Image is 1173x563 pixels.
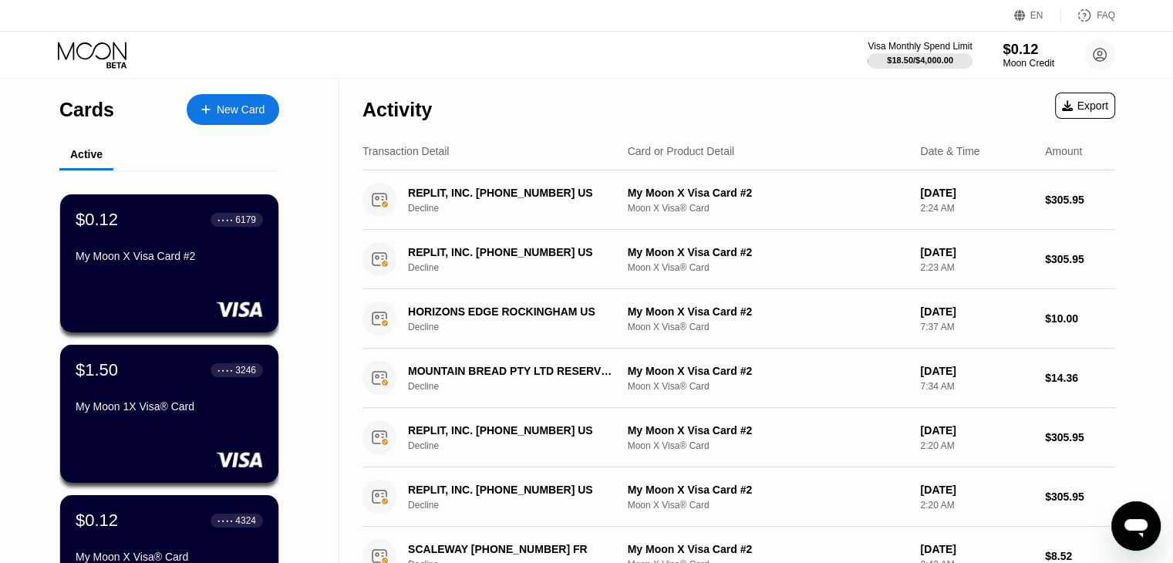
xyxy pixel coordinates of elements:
[362,230,1115,289] div: REPLIT, INC. [PHONE_NUMBER] USDeclineMy Moon X Visa Card #2Moon X Visa® Card[DATE]2:23 AM$305.95
[362,289,1115,349] div: HORIZONS EDGE ROCKINGHAM USDeclineMy Moon X Visa Card #2Moon X Visa® Card[DATE]7:37 AM$10.00
[920,424,1033,437] div: [DATE]
[408,203,635,214] div: Decline
[217,518,233,523] div: ● ● ● ●
[76,360,118,380] div: $1.50
[920,145,979,157] div: Date & Time
[362,99,432,121] div: Activity
[408,543,619,555] div: SCALEWAY [PHONE_NUMBER] FR
[628,322,908,332] div: Moon X Visa® Card
[887,56,953,65] div: $18.50 / $4,000.00
[1045,431,1115,443] div: $305.95
[408,305,619,318] div: HORIZONS EDGE ROCKINGHAM US
[408,500,635,511] div: Decline
[1030,10,1043,21] div: EN
[1003,41,1054,57] div: $0.12
[76,511,118,531] div: $0.12
[235,214,256,225] div: 6179
[920,203,1033,214] div: 2:24 AM
[920,187,1033,199] div: [DATE]
[920,365,1033,377] div: [DATE]
[187,94,279,125] div: New Card
[362,408,1115,467] div: REPLIT, INC. [PHONE_NUMBER] USDeclineMy Moon X Visa Card #2Moon X Visa® Card[DATE]2:20 AM$305.95
[1055,93,1115,119] div: Export
[408,246,619,258] div: REPLIT, INC. [PHONE_NUMBER] US
[362,467,1115,527] div: REPLIT, INC. [PHONE_NUMBER] USDeclineMy Moon X Visa Card #2Moon X Visa® Card[DATE]2:20 AM$305.95
[868,41,972,52] div: Visa Monthly Spend Limit
[920,246,1033,258] div: [DATE]
[920,500,1033,511] div: 2:20 AM
[1111,501,1161,551] iframe: Button to launch messaging window
[920,484,1033,496] div: [DATE]
[1045,491,1115,503] div: $305.95
[628,203,908,214] div: Moon X Visa® Card
[1061,8,1115,23] div: FAQ
[76,551,263,563] div: My Moon X Visa® Card
[1045,253,1115,265] div: $305.95
[235,515,256,526] div: 4324
[408,440,635,451] div: Decline
[628,187,908,199] div: My Moon X Visa Card #2
[628,500,908,511] div: Moon X Visa® Card
[1045,312,1115,325] div: $10.00
[868,41,972,69] div: Visa Monthly Spend Limit$18.50/$4,000.00
[628,365,908,377] div: My Moon X Visa Card #2
[408,424,619,437] div: REPLIT, INC. [PHONE_NUMBER] US
[76,250,263,262] div: My Moon X Visa Card #2
[628,145,735,157] div: Card or Product Detail
[628,305,908,318] div: My Moon X Visa Card #2
[60,345,278,483] div: $1.50● ● ● ●3246My Moon 1X Visa® Card
[628,440,908,451] div: Moon X Visa® Card
[217,103,265,116] div: New Card
[1045,550,1115,562] div: $8.52
[628,246,908,258] div: My Moon X Visa Card #2
[70,148,103,160] div: Active
[920,322,1033,332] div: 7:37 AM
[408,381,635,392] div: Decline
[408,484,619,496] div: REPLIT, INC. [PHONE_NUMBER] US
[1045,372,1115,384] div: $14.36
[920,543,1033,555] div: [DATE]
[1003,41,1054,69] div: $0.12Moon Credit
[628,543,908,555] div: My Moon X Visa Card #2
[1062,99,1108,112] div: Export
[362,349,1115,408] div: MOUNTAIN BREAD PTY LTD RESERVOIR AUDeclineMy Moon X Visa Card #2Moon X Visa® Card[DATE]7:34 AM$14.36
[628,424,908,437] div: My Moon X Visa Card #2
[920,262,1033,273] div: 2:23 AM
[217,217,233,222] div: ● ● ● ●
[1097,10,1115,21] div: FAQ
[76,210,118,230] div: $0.12
[628,484,908,496] div: My Moon X Visa Card #2
[1045,194,1115,206] div: $305.95
[1003,58,1054,69] div: Moon Credit
[76,400,263,413] div: My Moon 1X Visa® Card
[408,322,635,332] div: Decline
[920,381,1033,392] div: 7:34 AM
[60,194,278,332] div: $0.12● ● ● ●6179My Moon X Visa Card #2
[920,305,1033,318] div: [DATE]
[59,99,114,121] div: Cards
[235,365,256,376] div: 3246
[920,440,1033,451] div: 2:20 AM
[408,187,619,199] div: REPLIT, INC. [PHONE_NUMBER] US
[628,262,908,273] div: Moon X Visa® Card
[628,381,908,392] div: Moon X Visa® Card
[1014,8,1061,23] div: EN
[362,145,449,157] div: Transaction Detail
[408,262,635,273] div: Decline
[408,365,619,377] div: MOUNTAIN BREAD PTY LTD RESERVOIR AU
[1045,145,1082,157] div: Amount
[362,170,1115,230] div: REPLIT, INC. [PHONE_NUMBER] USDeclineMy Moon X Visa Card #2Moon X Visa® Card[DATE]2:24 AM$305.95
[217,368,233,373] div: ● ● ● ●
